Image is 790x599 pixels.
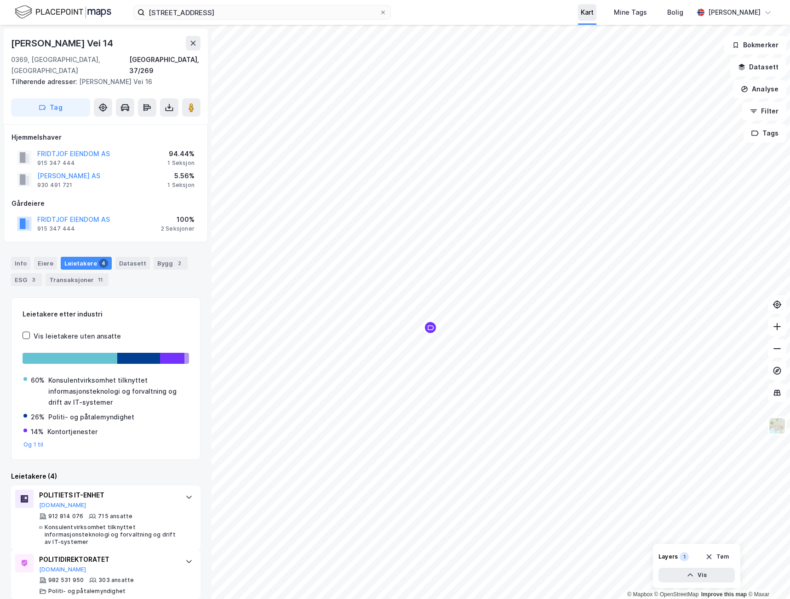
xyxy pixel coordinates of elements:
div: Eiere [34,257,57,270]
div: 982 531 950 [48,576,84,584]
div: Bolig [667,7,683,18]
div: Transaksjoner [46,273,109,286]
div: Leietakere etter industri [23,309,189,320]
img: logo.f888ab2527a4732fd821a326f86c7f29.svg [15,4,111,20]
div: 303 ansatte [98,576,134,584]
div: 915 347 444 [37,159,75,167]
div: Info [11,257,30,270]
button: Filter [742,102,786,120]
div: Mine Tags [614,7,647,18]
div: Gårdeiere [11,198,200,209]
div: [PERSON_NAME] [708,7,761,18]
div: 0369, [GEOGRAPHIC_DATA], [GEOGRAPHIC_DATA] [11,54,129,76]
div: Layers [658,553,678,560]
div: 1 Seksjon [167,159,195,167]
div: 912 814 076 [48,513,83,520]
div: 915 347 444 [37,225,75,232]
div: 4 [99,259,108,268]
div: Map marker [424,321,437,334]
div: Kontrollprogram for chat [744,555,790,599]
div: ESG [11,273,42,286]
div: Kart [581,7,594,18]
div: 930 491 721 [37,181,72,189]
div: 5.56% [167,170,195,181]
div: [GEOGRAPHIC_DATA], 37/269 [129,54,200,76]
div: Leietakere [61,257,112,270]
div: Vis leietakere uten ansatte [34,331,121,342]
img: Z [768,417,786,435]
div: [PERSON_NAME] Vei 14 [11,36,115,51]
button: Og 1 til [23,441,44,448]
div: 1 [680,552,689,561]
div: 26% [31,412,45,423]
a: Improve this map [701,591,747,598]
button: Tags [744,124,786,142]
div: POLITIETS IT-ENHET [39,490,176,501]
div: Hjemmelshaver [11,132,200,143]
span: Tilhørende adresser: [11,78,79,85]
div: 60% [31,375,45,386]
button: [DOMAIN_NAME] [39,566,86,573]
a: Mapbox [627,591,653,598]
div: 2 [175,259,184,268]
div: Politi- og påtalemyndighet [48,412,134,423]
button: Vis [658,568,735,582]
button: Datasett [730,58,786,76]
input: Søk på adresse, matrikkel, gårdeiere, leietakere eller personer [145,6,379,19]
button: Tøm [699,549,735,564]
div: 100% [161,214,195,225]
div: Konsulentvirksomhet tilknyttet informasjonsteknologi og forvaltning og drift av IT-systemer [45,524,176,546]
div: Datasett [115,257,150,270]
div: 94.44% [167,148,195,159]
button: Tag [11,98,90,117]
div: Leietakere (4) [11,471,200,482]
a: OpenStreetMap [654,591,699,598]
button: Bokmerker [724,36,786,54]
div: 2 Seksjoner [161,225,195,232]
div: 11 [96,275,105,284]
iframe: Chat Widget [744,555,790,599]
div: 3 [29,275,38,284]
button: [DOMAIN_NAME] [39,502,86,509]
div: Politi- og påtalemyndighet [48,588,126,595]
div: POLITIDIREKTORATET [39,554,176,565]
button: Analyse [733,80,786,98]
div: 1 Seksjon [167,181,195,189]
div: Konsulentvirksomhet tilknyttet informasjonsteknologi og forvaltning og drift av IT-systemer [48,375,188,408]
div: Kontortjenester [47,426,97,437]
div: 14% [31,426,44,437]
div: [PERSON_NAME] Vei 16 [11,76,193,87]
div: 715 ansatte [98,513,132,520]
div: Bygg [154,257,188,270]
